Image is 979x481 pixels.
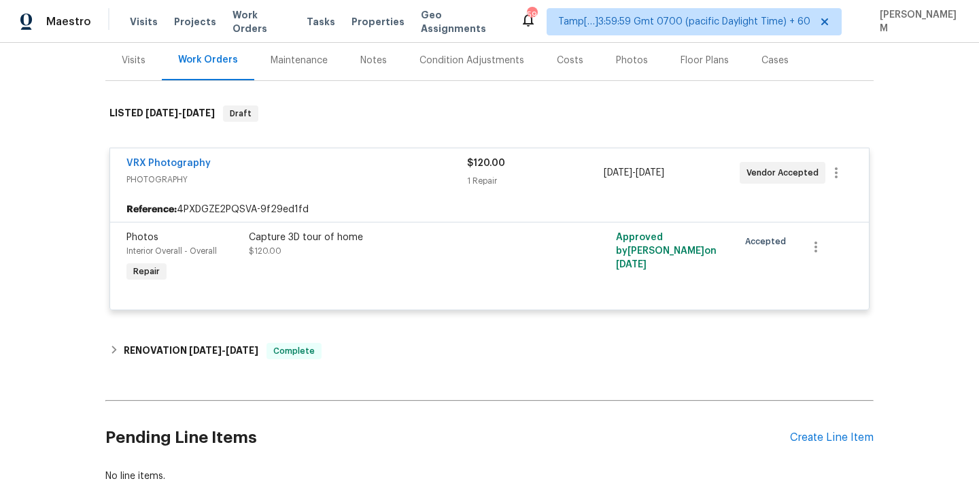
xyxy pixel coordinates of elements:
[145,108,215,118] span: -
[130,15,158,29] span: Visits
[557,54,583,67] div: Costs
[126,233,158,242] span: Photos
[604,166,664,180] span: -
[105,335,874,367] div: RENOVATION [DATE]-[DATE]Complete
[681,54,729,67] div: Floor Plans
[419,54,524,67] div: Condition Adjustments
[604,168,632,178] span: [DATE]
[189,346,222,355] span: [DATE]
[189,346,258,355] span: -
[874,8,959,35] span: [PERSON_NAME] M
[467,159,505,168] span: $120.00
[122,54,145,67] div: Visits
[616,260,647,269] span: [DATE]
[527,8,536,22] div: 594
[126,173,467,186] span: PHOTOGRAPHY
[249,247,281,255] span: $120.00
[46,15,91,29] span: Maestro
[467,174,603,188] div: 1 Repair
[249,231,547,244] div: Capture 3D tour of home
[616,54,648,67] div: Photos
[307,17,335,27] span: Tasks
[105,92,874,135] div: LISTED [DATE]-[DATE]Draft
[126,159,211,168] a: VRX Photography
[746,166,824,180] span: Vendor Accepted
[224,107,257,120] span: Draft
[145,108,178,118] span: [DATE]
[109,105,215,122] h6: LISTED
[745,235,791,248] span: Accepted
[174,15,216,29] span: Projects
[178,53,238,67] div: Work Orders
[421,8,504,35] span: Geo Assignments
[271,54,328,67] div: Maintenance
[126,203,177,216] b: Reference:
[124,343,258,359] h6: RENOVATION
[110,197,869,222] div: 4PXDGZE2PQSVA-9f29ed1fd
[616,233,717,269] span: Approved by [PERSON_NAME] on
[558,15,810,29] span: Tamp[…]3:59:59 Gmt 0700 (pacific Daylight Time) + 60
[128,265,165,278] span: Repair
[636,168,664,178] span: [DATE]
[268,344,320,358] span: Complete
[233,8,290,35] span: Work Orders
[360,54,387,67] div: Notes
[226,346,258,355] span: [DATE]
[761,54,789,67] div: Cases
[126,247,217,255] span: Interior Overall - Overall
[182,108,215,118] span: [DATE]
[105,406,790,469] h2: Pending Line Items
[790,431,874,444] div: Create Line Item
[351,15,405,29] span: Properties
